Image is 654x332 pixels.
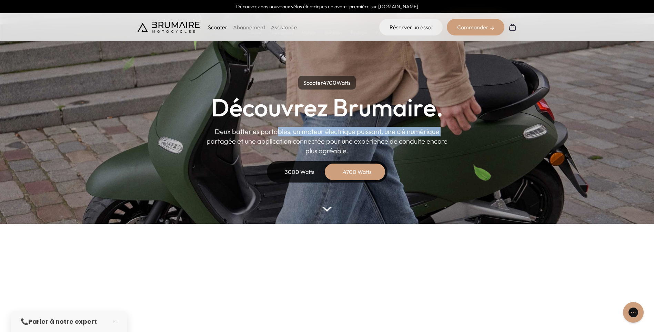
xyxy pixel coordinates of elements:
[207,127,448,156] p: Deux batteries portables, un moteur électrique puissant, une clé numérique partagée et une applic...
[298,76,356,90] p: Scooter Watts
[271,24,297,31] a: Assistance
[138,22,200,33] img: Brumaire Motocycles
[323,79,336,86] span: 4700
[211,95,443,120] h1: Découvrez Brumaire.
[233,24,265,31] a: Abonnement
[330,164,385,180] div: 4700 Watts
[208,23,228,31] p: Scooter
[447,19,504,35] div: Commander
[490,26,494,30] img: right-arrow-2.png
[272,164,327,180] div: 3000 Watts
[379,19,443,35] a: Réserver un essai
[322,207,331,212] img: arrow-bottom.png
[620,300,647,325] iframe: Gorgias live chat messenger
[509,23,517,31] img: Panier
